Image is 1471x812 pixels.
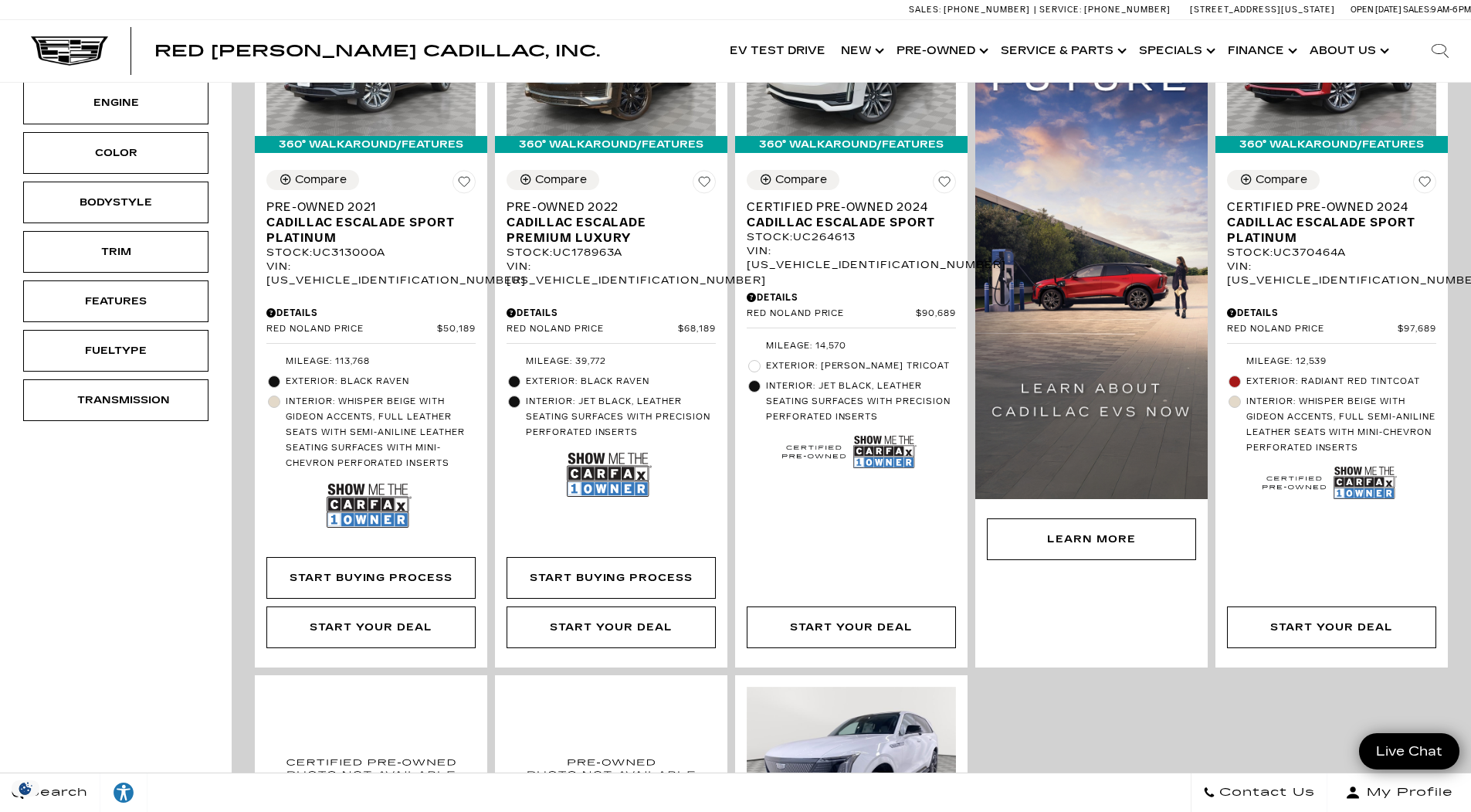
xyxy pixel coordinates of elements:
[507,324,716,335] a: Red Noland Price $68,189
[833,20,889,82] a: New
[23,330,208,372] div: FueltypeFueltype
[77,293,154,310] div: Features
[8,780,43,797] section: Click to Open Cookie Consent Modal
[23,182,208,223] div: BodystyleBodystyle
[1131,20,1220,82] a: Specials
[1215,136,1448,153] div: 360° WalkAround/Features
[766,358,956,374] span: Exterior: [PERSON_NAME] Tricoat
[266,170,359,190] button: Compare Vehicle
[507,170,599,190] button: Compare Vehicle
[507,606,716,648] div: Start Your Deal
[507,306,716,320] div: Pricing Details - Pre-Owned 2022 Cadillac Escalade Premium Luxury
[853,431,917,474] img: Show Me the CARFAX 1-Owner Badge
[1327,773,1471,812] button: Open user profile menu
[100,781,147,804] div: Explore your accessibility options
[1034,5,1174,14] a: Service: [PHONE_NUMBER]
[1227,246,1436,260] div: Stock : UC370464A
[1409,20,1471,82] div: Search
[23,231,208,273] div: TrimTrim
[987,518,1196,560] div: Learn More
[747,170,839,190] button: Compare Vehicle
[495,136,727,153] div: 360° WalkAround/Features
[507,246,716,260] div: Stock : UC178963A
[775,173,827,187] div: Compare
[1227,606,1436,648] div: Start Your Deal
[944,5,1030,15] span: [PHONE_NUMBER]
[266,606,476,648] div: Start Your Deal
[889,20,993,82] a: Pre-Owned
[437,324,476,335] span: $50,189
[77,243,154,260] div: Trim
[154,43,600,59] a: Red [PERSON_NAME] Cadillac, Inc.
[1227,260,1436,287] div: VIN: [US_VEHICLE_IDENTIFICATION_NUMBER]
[1359,733,1459,770] a: Live Chat
[77,392,154,409] div: Transmission
[310,619,432,636] div: Start Your Deal
[1227,324,1436,335] a: Red Noland Price $97,689
[567,447,652,503] img: Show Me the CARFAX 1-Owner Badge
[526,394,716,440] span: Interior: Jet Black, Leather seating surfaces with precision perforated inserts
[1190,5,1335,15] a: [STREET_ADDRESS][US_STATE]
[916,308,956,320] span: $90,689
[1351,5,1402,15] span: Open [DATE]
[782,437,846,467] img: Cadillac Certified Used Vehicle
[1227,199,1436,246] a: Certified Pre-Owned 2024Cadillac Escalade Sport Platinum
[766,379,956,425] span: Interior: Jet Black, Leather seating surfaces with precision perforated inserts
[535,173,587,187] div: Compare
[266,246,476,260] div: Stock : UC313000A
[266,306,476,320] div: Pricing Details - Pre-Owned 2021 Cadillac Escalade Sport Platinum
[31,36,108,66] img: Cadillac Dark Logo with Cadillac White Text
[77,342,154,359] div: Fueltype
[1227,170,1320,190] button: Compare Vehicle
[507,215,704,246] span: Cadillac Escalade Premium Luxury
[266,260,476,287] div: VIN: [US_VEHICLE_IDENTIFICATION_NUMBER]
[1047,531,1136,548] div: Learn More
[693,170,716,199] button: Save Vehicle
[735,136,968,153] div: 360° WalkAround/Features
[550,619,672,636] div: Start Your Deal
[266,215,464,246] span: Cadillac Escalade Sport Platinum
[154,42,600,60] span: Red [PERSON_NAME] Cadillac, Inc.
[24,782,88,804] span: Search
[909,5,1034,14] a: Sales: [PHONE_NUMBER]
[507,199,704,215] span: Pre-Owned 2022
[452,170,476,199] button: Save Vehicle
[1227,324,1398,335] span: Red Noland Price
[286,394,476,471] span: Interior: Whisper Beige with Gideon accents, Full leather seats with semi-aniline leather seating...
[507,352,716,372] li: Mileage: 39,772
[295,173,347,187] div: Compare
[255,136,487,153] div: 360° WalkAround/Features
[1227,306,1436,320] div: Pricing Details - Certified Pre-Owned 2024 Cadillac Escalade Sport Platinum
[747,199,944,215] span: Certified Pre-Owned 2024
[993,20,1131,82] a: Service & Parts
[1191,773,1327,812] a: Contact Us
[23,132,208,174] div: ColorColor
[1246,394,1436,456] span: Interior: Whisper Beige with Gideon accents, Full semi-aniline leather seats with mini-chevron pe...
[77,194,154,211] div: Bodystyle
[23,82,208,124] div: EngineEngine
[1215,782,1315,804] span: Contact Us
[747,336,956,356] li: Mileage: 14,570
[1431,5,1471,15] span: 9 AM-6 PM
[747,230,956,244] div: Stock : UC264613
[266,199,476,246] a: Pre-Owned 2021Cadillac Escalade Sport Platinum
[266,324,476,335] a: Red Noland Price $50,189
[266,199,464,215] span: Pre-Owned 2021
[266,557,476,599] div: Start Buying Process
[909,5,941,15] span: Sales:
[747,308,916,320] span: Red Noland Price
[1263,467,1326,498] img: Cadillac Certified Used Vehicle
[266,352,476,372] li: Mileage: 113,768
[722,20,833,82] a: EV Test Drive
[1403,5,1431,15] span: Sales:
[1302,20,1394,82] a: About Us
[1413,170,1436,199] button: Save Vehicle
[790,619,912,636] div: Start Your Deal
[327,477,412,534] img: Show Me the CARFAX 1-Owner Badge
[933,170,956,199] button: Save Vehicle
[266,324,437,335] span: Red Noland Price
[507,324,678,335] span: Red Noland Price
[1084,5,1171,15] span: [PHONE_NUMBER]
[507,199,716,246] a: Pre-Owned 2022Cadillac Escalade Premium Luxury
